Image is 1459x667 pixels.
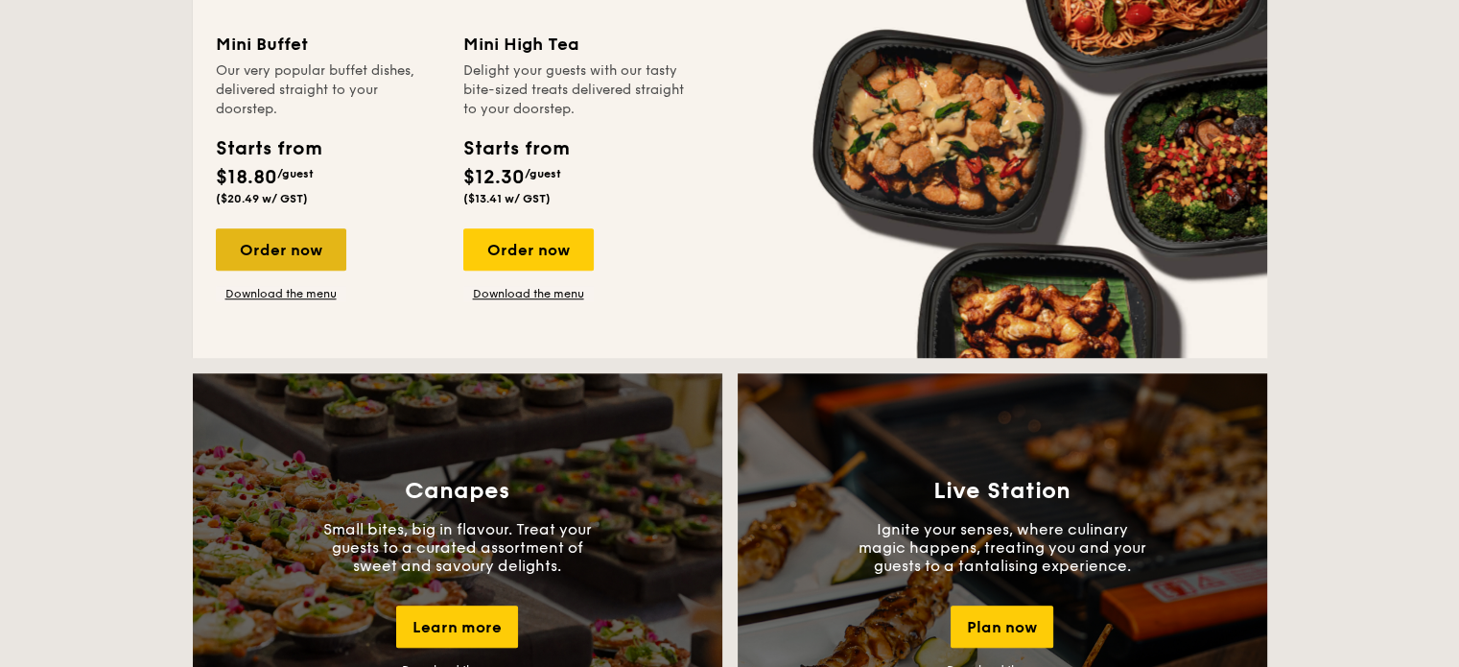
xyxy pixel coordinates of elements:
[216,31,440,58] div: Mini Buffet
[216,166,277,189] span: $18.80
[463,228,594,271] div: Order now
[463,192,551,205] span: ($13.41 w/ GST)
[277,167,314,180] span: /guest
[859,520,1146,575] p: Ignite your senses, where culinary magic happens, treating you and your guests to a tantalising e...
[216,286,346,301] a: Download the menu
[314,520,601,575] p: Small bites, big in flavour. Treat your guests to a curated assortment of sweet and savoury delig...
[216,61,440,119] div: Our very popular buffet dishes, delivered straight to your doorstep.
[216,134,320,163] div: Starts from
[463,166,525,189] span: $12.30
[463,286,594,301] a: Download the menu
[951,606,1053,648] div: Plan now
[216,228,346,271] div: Order now
[463,61,688,119] div: Delight your guests with our tasty bite-sized treats delivered straight to your doorstep.
[396,606,518,648] div: Learn more
[463,134,568,163] div: Starts from
[933,478,1071,505] h3: Live Station
[525,167,561,180] span: /guest
[216,192,308,205] span: ($20.49 w/ GST)
[405,478,509,505] h3: Canapes
[463,31,688,58] div: Mini High Tea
